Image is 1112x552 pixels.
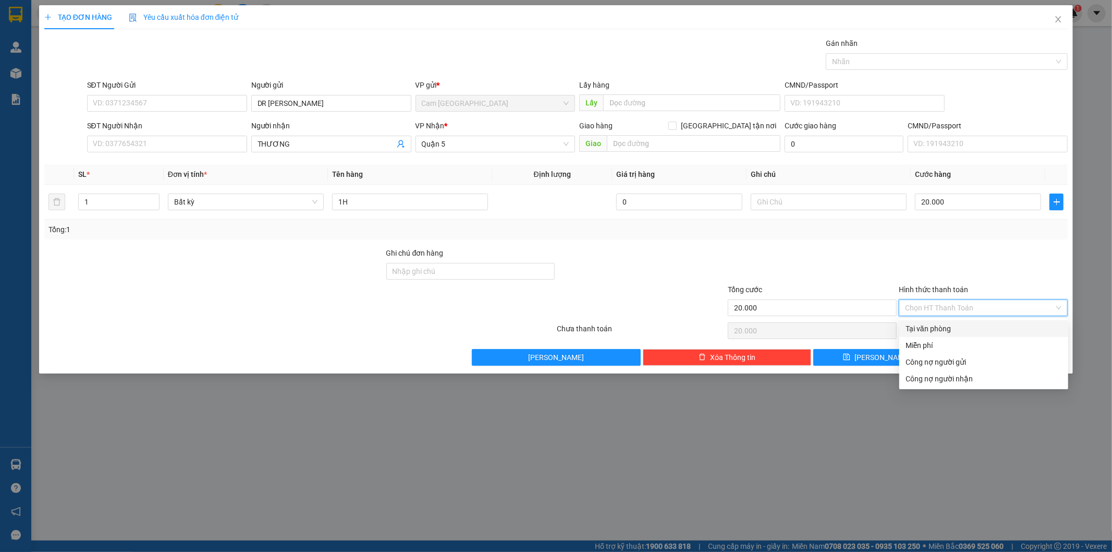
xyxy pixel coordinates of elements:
[899,370,1068,387] div: Cước gửi hàng sẽ được ghi vào công nợ của người nhận
[48,224,429,235] div: Tổng: 1
[751,194,907,210] input: Ghi Chú
[78,170,87,178] span: SL
[422,95,569,111] span: Cam Thành Bắc
[1050,198,1063,206] span: plus
[87,79,247,91] div: SĐT Người Gửi
[416,122,445,130] span: VP Nhận
[251,120,411,131] div: Người nhận
[48,194,65,210] button: delete
[88,50,143,63] li: (c) 2017
[13,67,57,135] b: Phương Nam Express
[616,170,655,178] span: Giá trị hàng
[332,170,363,178] span: Tên hàng
[251,79,411,91] div: Người gửi
[174,194,317,210] span: Bất kỳ
[908,120,1068,131] div: CMND/Passport
[854,352,910,363] span: [PERSON_NAME]
[534,170,571,178] span: Định lượng
[813,349,939,366] button: save[PERSON_NAME]
[386,263,555,280] input: Ghi chú đơn hàng
[397,140,405,148] span: user-add
[1044,5,1073,34] button: Close
[168,170,207,178] span: Đơn vị tính
[915,170,951,178] span: Cước hàng
[906,356,1062,368] div: Công nợ người gửi
[129,14,137,22] img: icon
[843,353,850,362] span: save
[88,40,143,48] b: [DOMAIN_NAME]
[579,122,613,130] span: Giao hàng
[677,120,780,131] span: [GEOGRAPHIC_DATA] tận nơi
[603,94,780,111] input: Dọc đường
[422,136,569,152] span: Quận 5
[906,340,1062,351] div: Miễn phí
[906,373,1062,385] div: Công nợ người nhận
[616,194,742,210] input: 0
[710,352,755,363] span: Xóa Thông tin
[699,353,706,362] span: delete
[579,94,603,111] span: Lấy
[906,323,1062,334] div: Tại văn phòng
[386,249,444,257] label: Ghi chú đơn hàng
[1054,15,1062,23] span: close
[416,79,576,91] div: VP gửi
[44,14,52,21] span: plus
[528,352,584,363] span: [PERSON_NAME]
[899,285,968,294] label: Hình thức thanh toán
[579,81,609,89] span: Lấy hàng
[87,120,247,131] div: SĐT Người Nhận
[556,323,727,341] div: Chưa thanh toán
[826,39,858,47] label: Gán nhãn
[728,285,762,294] span: Tổng cước
[332,194,488,210] input: VD: Bàn, Ghế
[64,15,103,64] b: Gửi khách hàng
[129,13,239,21] span: Yêu cầu xuất hóa đơn điện tử
[44,13,112,21] span: TẠO ĐƠN HÀNG
[785,136,903,152] input: Cước giao hàng
[472,349,641,366] button: [PERSON_NAME]
[579,135,607,152] span: Giao
[113,13,138,38] img: logo.jpg
[785,122,836,130] label: Cước giao hàng
[643,349,812,366] button: deleteXóa Thông tin
[785,79,945,91] div: CMND/Passport
[747,164,911,185] th: Ghi chú
[1049,194,1064,210] button: plus
[899,354,1068,370] div: Cước gửi hàng sẽ được ghi vào công nợ của người gửi
[607,135,780,152] input: Dọc đường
